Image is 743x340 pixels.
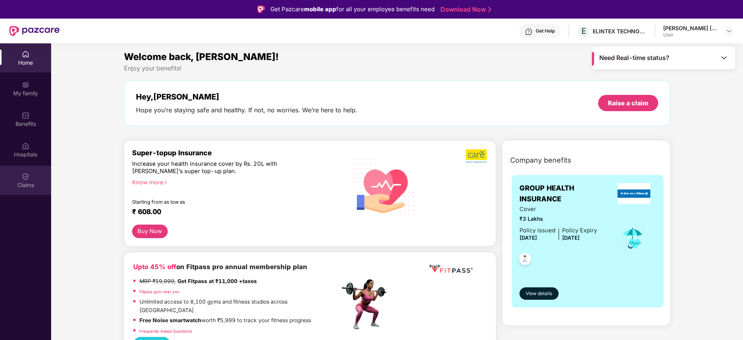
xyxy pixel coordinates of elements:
[347,149,421,224] img: svg+xml;base64,PHN2ZyB4bWxucz0iaHR0cDovL3d3dy53My5vcmcvMjAwMC9zdmciIHhtbG5zOnhsaW5rPSJodHRwOi8vd3...
[519,287,559,300] button: View details
[133,263,176,271] b: Upto 45% off
[9,26,60,36] img: New Pazcare Logo
[22,112,29,119] img: svg+xml;base64,PHN2ZyBpZD0iQmVuZWZpdHMiIHhtbG5zPSJodHRwOi8vd3d3LnczLm9yZy8yMDAwL3N2ZyIgd2lkdGg9Ij...
[22,173,29,180] img: svg+xml;base64,PHN2ZyBpZD0iQ2xhaW0iIHhtbG5zPSJodHRwOi8vd3d3LnczLm9yZy8yMDAwL3N2ZyIgd2lkdGg9IjIwIi...
[726,28,732,34] img: svg+xml;base64,PHN2ZyBpZD0iRHJvcGRvd24tMzJ4MzIiIHhtbG5zPSJodHRwOi8vd3d3LnczLm9yZy8yMDAwL3N2ZyIgd2...
[132,160,306,175] div: Increase your health insurance cover by Rs. 20L with [PERSON_NAME]’s super top-up plan.
[257,5,265,13] img: Logo
[304,5,336,13] strong: mobile app
[139,317,201,323] strong: Free Noise smartwatch
[139,289,179,294] a: Fitpass gym near you
[136,106,358,114] div: Hope you’re staying safe and healthy. If not, no worries. We’re here to help.
[133,263,307,271] b: on Fitpass pro annual membership plan
[440,5,489,14] a: Download Now
[663,24,717,32] div: [PERSON_NAME] [PERSON_NAME]
[163,180,168,185] span: right
[526,290,552,297] span: View details
[139,278,176,284] del: MRP ₹19,999,
[663,32,717,38] div: User
[581,26,586,36] span: E
[562,226,597,235] div: Policy Expiry
[519,183,612,205] span: GROUP HEALTH INSURANCE
[488,5,491,14] img: Stroke
[519,235,537,241] span: [DATE]
[519,205,597,214] span: Cover
[428,262,474,276] img: fppp.png
[177,278,257,284] strong: Get Fitpass at ₹11,000 +taxes
[536,28,555,34] div: Get Help
[510,155,571,166] span: Company benefits
[136,92,358,101] div: Hey, [PERSON_NAME]
[720,54,728,62] img: Toggle Icon
[516,251,535,270] img: svg+xml;base64,PHN2ZyB4bWxucz0iaHR0cDovL3d3dy53My5vcmcvMjAwMC9zdmciIHdpZHRoPSI0OC45NDMiIGhlaWdodD...
[525,28,533,36] img: svg+xml;base64,PHN2ZyBpZD0iSGVscC0zMngzMiIgeG1sbnM9Imh0dHA6Ly93d3cudzMub3JnLzIwMDAvc3ZnIiB3aWR0aD...
[562,235,580,241] span: [DATE]
[593,27,647,35] div: ELINTEX TECHNOLOGIES PRIVATE LIMITED
[620,225,645,251] img: icon
[132,208,332,217] div: ₹ 608.00
[270,5,435,14] div: Get Pazcare for all your employee benefits need
[22,142,29,150] img: svg+xml;base64,PHN2ZyBpZD0iSG9zcGl0YWxzIiB4bWxucz0iaHR0cDovL3d3dy53My5vcmcvMjAwMC9zdmciIHdpZHRoPS...
[466,149,488,163] img: b5dec4f62d2307b9de63beb79f102df3.png
[519,226,556,235] div: Policy issued
[139,316,311,325] p: worth ₹5,999 to track your fitness progress
[519,215,597,223] span: ₹3 Lakhs
[617,183,651,204] img: insurerLogo
[608,99,648,107] div: Raise a claim
[132,199,307,204] div: Starting from as low as
[132,179,335,184] div: Know more
[139,298,339,314] p: Unlimited access to 8,100 gyms and fitness studios across [GEOGRAPHIC_DATA]
[22,81,29,89] img: svg+xml;base64,PHN2ZyB3aWR0aD0iMjAiIGhlaWdodD0iMjAiIHZpZXdCb3g9IjAgMCAyMCAyMCIgZmlsbD0ibm9uZSIgeG...
[599,54,669,62] span: Need Real-time status?
[132,149,340,157] div: Super-topup Insurance
[124,64,671,72] div: Enjoy your benefits!
[139,329,192,333] a: Frequently Asked Questions!
[339,277,394,331] img: fpp.png
[132,225,168,238] button: Buy Now
[22,50,29,58] img: svg+xml;base64,PHN2ZyBpZD0iSG9tZSIgeG1sbnM9Imh0dHA6Ly93d3cudzMub3JnLzIwMDAvc3ZnIiB3aWR0aD0iMjAiIG...
[124,51,279,62] span: Welcome back, [PERSON_NAME]!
